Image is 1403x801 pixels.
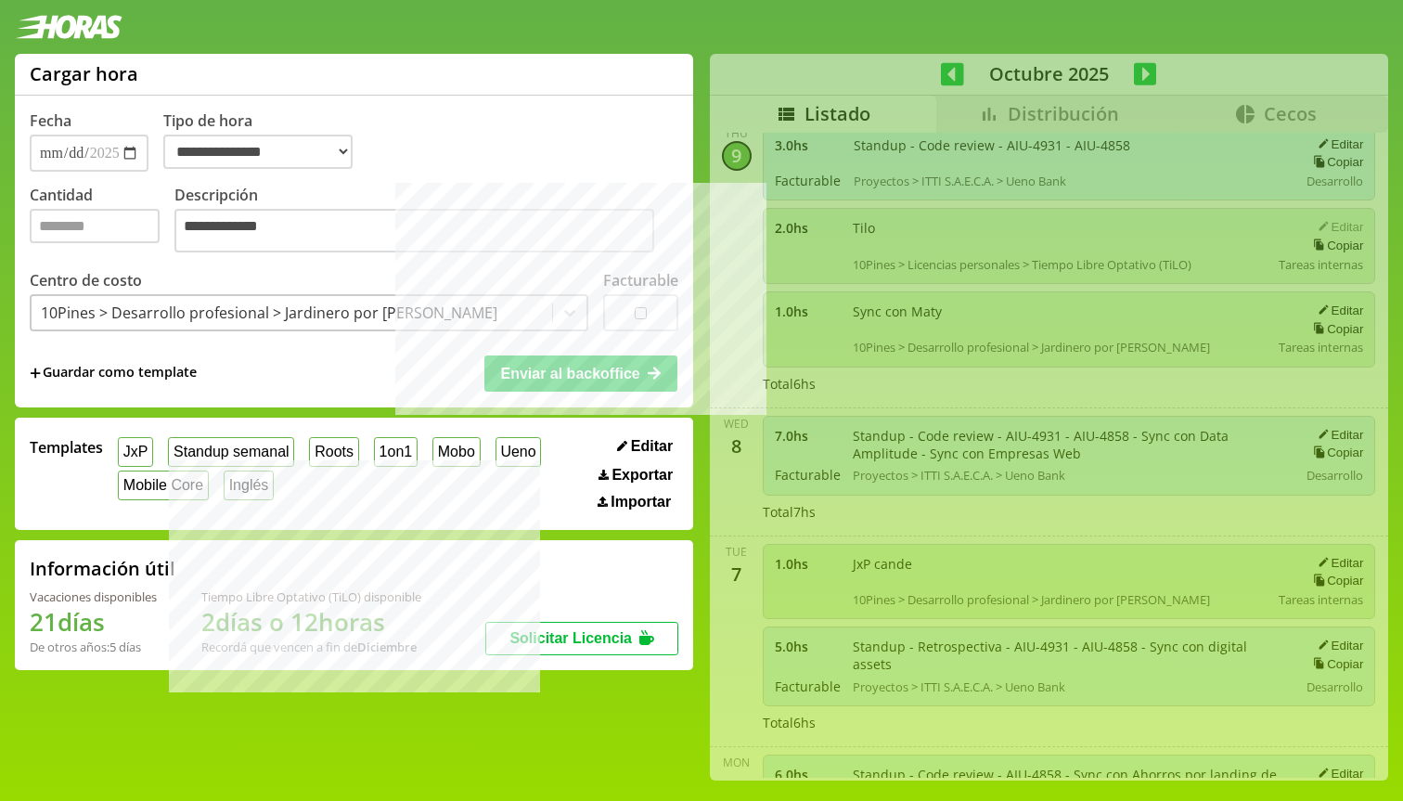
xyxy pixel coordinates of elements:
div: Recordá que vencen a fin de [201,639,421,655]
label: Facturable [603,270,678,291]
span: Enviar al backoffice [500,366,639,381]
b: Diciembre [357,639,417,655]
button: Inglés [224,471,274,499]
label: Descripción [174,185,678,257]
label: Fecha [30,110,71,131]
button: Mobile Core [118,471,209,499]
div: Vacaciones disponibles [30,588,157,605]
label: Tipo de hora [163,110,367,172]
h1: Cargar hora [30,61,138,86]
button: Ueno [496,437,542,466]
button: Exportar [593,466,678,484]
span: +Guardar como template [30,363,197,383]
span: Templates [30,437,103,458]
h1: 2 días o 12 horas [201,605,421,639]
input: Cantidad [30,209,160,243]
button: Mobo [432,437,481,466]
button: Enviar al backoffice [484,355,677,391]
button: Roots [309,437,358,466]
div: 10Pines > Desarrollo profesional > Jardinero por [PERSON_NAME] [41,303,497,323]
label: Cantidad [30,185,174,257]
textarea: Descripción [174,209,654,252]
h1: 21 días [30,605,157,639]
span: Importar [611,494,671,510]
div: Tiempo Libre Optativo (TiLO) disponible [201,588,421,605]
span: Exportar [611,467,673,484]
button: Editar [611,437,678,456]
span: Editar [631,438,673,455]
div: De otros años: 5 días [30,639,157,655]
span: Solicitar Licencia [509,630,632,646]
button: Solicitar Licencia [485,622,678,655]
button: JxP [118,437,153,466]
select: Tipo de hora [163,135,353,169]
button: Standup semanal [168,437,294,466]
span: + [30,363,41,383]
h2: Información útil [30,556,175,581]
button: 1on1 [374,437,418,466]
label: Centro de costo [30,270,142,291]
img: logotipo [15,15,122,39]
